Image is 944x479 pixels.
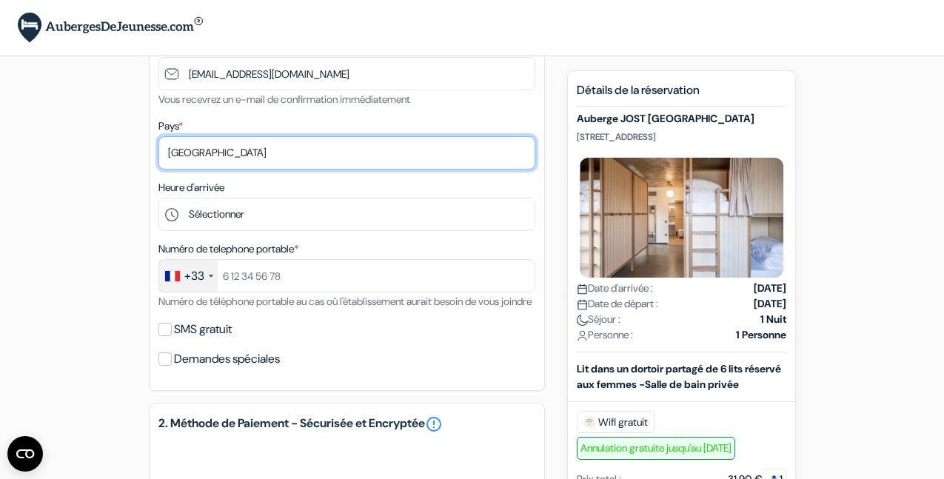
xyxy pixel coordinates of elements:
[577,437,735,460] span: Annulation gratuite jusqu'au [DATE]
[577,296,658,312] span: Date de départ :
[577,131,786,143] p: [STREET_ADDRESS]
[577,312,620,327] span: Séjour :
[754,281,786,296] strong: [DATE]
[577,83,786,107] h5: Détails de la réservation
[577,113,786,125] h5: Auberge JOST [GEOGRAPHIC_DATA]
[754,296,786,312] strong: [DATE]
[158,93,410,106] small: Vous recevrez un e-mail de confirmation immédiatement
[7,436,43,472] button: Ouvrir le widget CMP
[174,319,232,340] label: SMS gratuit
[736,327,786,343] strong: 1 Personne
[425,415,443,433] a: error_outline
[174,349,280,369] label: Demandes spéciales
[158,415,535,433] h5: 2. Méthode de Paiement - Sécurisée et Encryptée
[577,411,655,433] span: Wifi gratuit
[158,57,535,90] input: Entrer adresse e-mail
[577,281,653,296] span: Date d'arrivée :
[158,118,183,134] label: Pays
[158,259,535,292] input: 6 12 34 56 78
[158,295,532,308] small: Numéro de téléphone portable au cas où l'établissement aurait besoin de vous joindre
[577,327,633,343] span: Personne :
[18,13,203,43] img: AubergesDeJeunesse.com
[760,312,786,327] strong: 1 Nuit
[577,299,588,310] img: calendar.svg
[159,260,218,292] div: France: +33
[583,416,595,428] img: free_wifi.svg
[577,315,588,326] img: moon.svg
[577,330,588,341] img: user_icon.svg
[158,241,298,257] label: Numéro de telephone portable
[577,362,781,391] b: Lit dans un dortoir partagé de 6 lits réservé aux femmes -Salle de bain privée
[184,267,204,285] div: +33
[577,284,588,295] img: calendar.svg
[158,180,224,195] label: Heure d'arrivée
